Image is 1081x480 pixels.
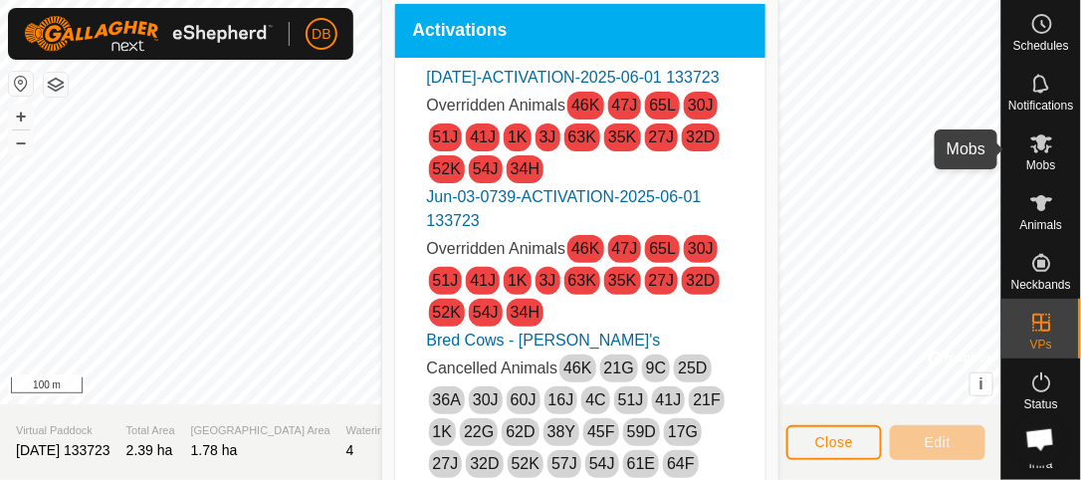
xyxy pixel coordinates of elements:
[568,272,596,289] a: 63K
[433,304,461,321] a: 52K
[9,72,33,96] button: Reset Map
[9,130,33,154] button: –
[589,455,615,472] a: 54J
[786,425,882,460] button: Close
[627,423,656,440] a: 59D
[511,160,540,177] a: 34H
[16,442,110,458] span: [DATE] 133723
[508,128,528,145] a: 1K
[433,128,459,145] a: 51J
[925,434,951,450] span: Edit
[470,272,496,289] a: 41J
[618,391,644,408] a: 51J
[678,360,707,376] a: 25D
[656,391,682,408] a: 41J
[1009,100,1074,112] span: Notifications
[506,423,535,440] a: 62D
[649,97,676,114] a: 65L
[433,160,461,177] a: 52K
[627,455,655,472] a: 61E
[587,423,615,440] a: 45F
[571,97,599,114] a: 46K
[470,455,499,472] a: 32D
[815,434,853,450] span: Close
[563,360,591,376] a: 46K
[686,272,715,289] a: 32D
[1020,219,1063,231] span: Animals
[427,360,558,376] span: Cancelled Animals
[693,391,721,408] a: 21F
[427,97,566,114] span: Overridden Animals
[1011,279,1071,291] span: Neckbands
[688,97,714,114] a: 30J
[512,455,540,472] a: 52K
[312,24,330,45] span: DB
[688,240,714,257] a: 30J
[649,272,675,289] a: 27J
[413,22,508,40] span: Activations
[191,442,238,458] span: 1.78 ha
[585,391,605,408] a: 4C
[473,160,499,177] a: 54J
[9,105,33,128] button: +
[649,128,675,145] a: 27J
[427,332,661,349] a: Bred Cows - [PERSON_NAME]'s
[646,360,666,376] a: 9C
[16,422,110,439] span: Virtual Paddock
[604,360,634,376] a: 21G
[608,272,636,289] a: 35K
[1024,398,1058,410] span: Status
[126,442,173,458] span: 2.39 ha
[473,304,499,321] a: 54J
[568,128,596,145] a: 63K
[1029,458,1053,470] span: Infra
[686,128,715,145] a: 32D
[612,240,638,257] a: 47J
[427,188,702,229] a: Jun-03-0739-ACTIVATION-2025-06-01 133723
[511,304,540,321] a: 34H
[551,455,577,472] a: 57J
[668,423,698,440] a: 17G
[1013,40,1069,52] span: Schedules
[427,240,566,257] span: Overridden Animals
[540,272,556,289] a: 3J
[470,128,496,145] a: 41J
[540,128,556,145] a: 3J
[473,391,499,408] a: 30J
[511,391,537,408] a: 60J
[1013,412,1067,466] div: Open chat
[667,455,695,472] a: 64F
[433,455,459,472] a: 27J
[971,373,992,395] button: i
[433,423,453,440] a: 1K
[433,272,459,289] a: 51J
[126,422,175,439] span: Total Area
[548,391,574,408] a: 16J
[346,422,423,439] span: Watering Points
[427,69,720,86] a: [DATE]-ACTIVATION-2025-06-01 133723
[890,425,985,460] button: Edit
[191,422,330,439] span: [GEOGRAPHIC_DATA] Area
[44,73,68,97] button: Map Layers
[464,423,494,440] a: 22G
[1030,339,1052,351] span: VPs
[1027,159,1056,171] span: Mobs
[649,240,676,257] a: 65L
[608,128,636,145] a: 35K
[346,442,354,458] span: 4
[571,240,599,257] a: 46K
[508,272,528,289] a: 1K
[433,391,461,408] a: 36A
[547,423,575,440] a: 38Y
[24,16,273,52] img: Gallagher Logo
[612,97,638,114] a: 47J
[979,375,983,392] span: i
